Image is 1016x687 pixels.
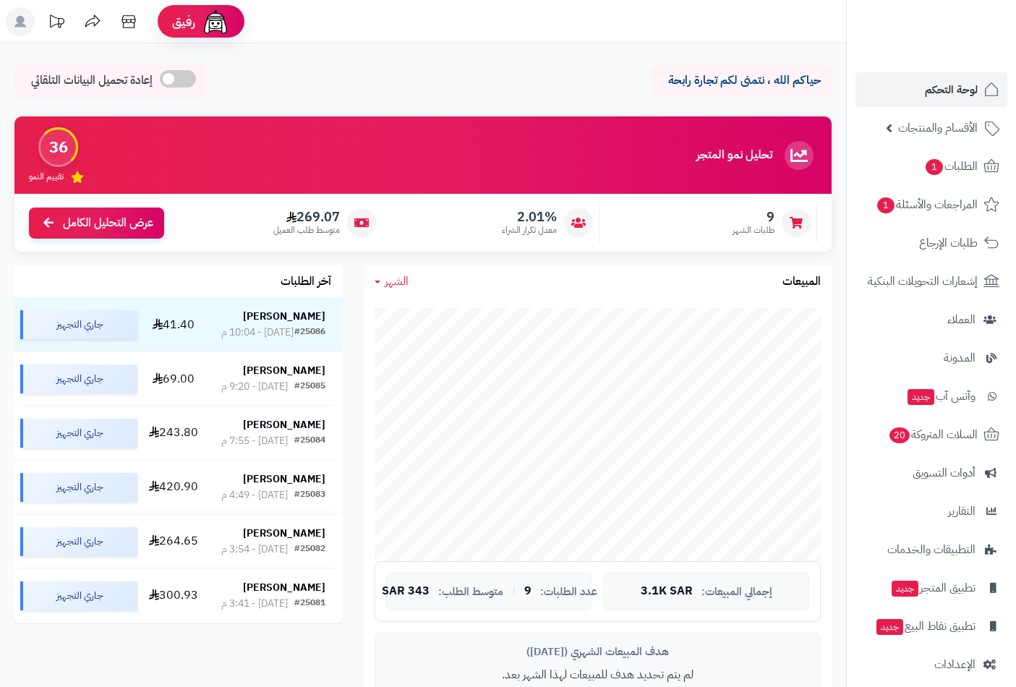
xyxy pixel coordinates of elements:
h3: آخر الطلبات [281,276,331,289]
a: التطبيقات والخدمات [855,532,1007,567]
div: هدف المبيعات الشهري ([DATE]) [386,644,809,660]
a: عرض التحليل الكامل [29,208,164,239]
div: #25084 [294,434,325,448]
span: عرض التحليل الكامل [63,215,153,231]
a: تطبيق نقاط البيعجديد [855,609,1007,644]
span: 9 [733,209,774,225]
span: 20 [889,427,910,444]
strong: [PERSON_NAME] [243,526,325,541]
div: #25085 [294,380,325,394]
td: 69.00 [143,352,205,406]
td: 420.90 [143,461,205,514]
h3: تحليل نمو المتجر [696,149,772,162]
div: جاري التجهيز [20,364,137,393]
td: 300.93 [143,569,205,623]
span: وآتس آب [906,386,976,406]
span: الأقسام والمنتجات [898,118,978,138]
div: [DATE] - 10:04 م [221,325,294,340]
a: الشهر [375,273,409,290]
span: متوسط الطلب: [438,586,503,598]
div: جاري التجهيز [20,419,137,448]
td: 41.40 [143,298,205,351]
a: الطلبات1 [855,149,1007,184]
span: تطبيق المتجر [890,578,976,598]
span: | [512,586,516,597]
h3: المبيعات [782,276,821,289]
div: [DATE] - 4:49 م [221,488,288,503]
span: المراجعات والأسئلة [876,195,978,215]
span: معدل تكرار الشراء [502,224,557,236]
span: تقييم النمو [29,171,64,183]
span: الإعدادات [934,654,976,675]
div: جاري التجهيز [20,581,137,610]
span: 343 SAR [382,585,430,598]
span: متوسط طلب العميل [273,224,340,236]
span: الشهر [385,273,409,290]
span: العملاء [947,310,976,330]
a: الإعدادات [855,647,1007,682]
strong: [PERSON_NAME] [243,471,325,487]
span: تطبيق نقاط البيع [875,616,976,636]
a: لوحة التحكم [855,72,1007,107]
span: 2.01% [502,209,557,225]
span: 269.07 [273,209,340,225]
td: 264.65 [143,515,205,568]
span: طلبات الإرجاع [919,233,978,253]
a: طلبات الإرجاع [855,226,1007,260]
strong: [PERSON_NAME] [243,363,325,378]
a: العملاء [855,302,1007,337]
a: المراجعات والأسئلة1 [855,187,1007,222]
strong: [PERSON_NAME] [243,417,325,432]
span: 1 [877,197,895,214]
a: وآتس آبجديد [855,379,1007,414]
div: جاري التجهيز [20,527,137,556]
div: جاري التجهيز [20,310,137,339]
span: جديد [876,619,903,635]
div: [DATE] - 3:41 م [221,597,288,611]
span: التقارير [948,501,976,521]
a: إشعارات التحويلات البنكية [855,264,1007,299]
span: عدد الطلبات: [540,586,597,598]
div: #25083 [294,488,325,503]
span: 9 [524,585,532,598]
a: أدوات التسويق [855,456,1007,490]
span: 1 [926,159,944,176]
p: حياكم الله ، نتمنى لكم تجارة رابحة [662,72,821,89]
span: جديد [908,389,934,405]
span: أدوات التسويق [913,463,976,483]
span: إشعارات التحويلات البنكية [868,271,978,291]
a: تطبيق المتجرجديد [855,571,1007,605]
span: لوحة التحكم [925,80,978,100]
div: #25086 [294,325,325,340]
a: تحديثات المنصة [38,7,74,40]
span: الطلبات [924,156,978,176]
a: السلات المتروكة20 [855,417,1007,452]
span: جديد [892,581,918,597]
img: logo-2.png [918,33,1002,64]
span: السلات المتروكة [888,424,978,445]
div: #25082 [294,542,325,557]
p: لم يتم تحديد هدف للمبيعات لهذا الشهر بعد. [386,667,809,683]
strong: [PERSON_NAME] [243,580,325,595]
td: 243.80 [143,406,205,460]
a: المدونة [855,341,1007,375]
span: المدونة [944,348,976,368]
span: التطبيقات والخدمات [887,539,976,560]
div: [DATE] - 9:20 م [221,380,288,394]
div: [DATE] - 7:55 م [221,434,288,448]
span: رفيق [172,13,195,30]
div: [DATE] - 3:54 م [221,542,288,557]
span: إجمالي المبيعات: [701,586,772,598]
div: #25081 [294,597,325,611]
span: 3.1K SAR [641,585,693,598]
strong: [PERSON_NAME] [243,309,325,324]
span: إعادة تحميل البيانات التلقائي [31,72,153,89]
span: طلبات الشهر [733,224,774,236]
div: جاري التجهيز [20,473,137,502]
a: التقارير [855,494,1007,529]
img: ai-face.png [201,7,230,36]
